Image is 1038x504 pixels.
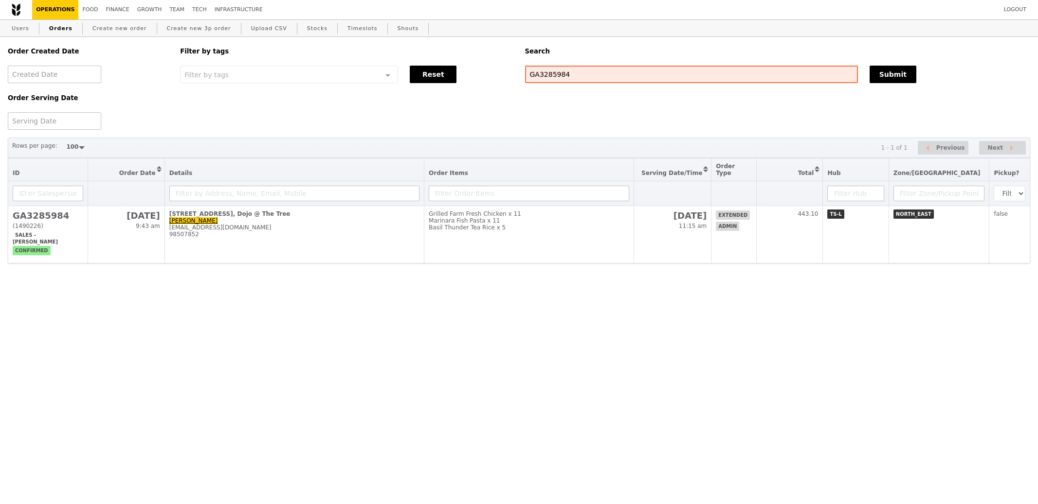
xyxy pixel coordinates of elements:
[893,186,985,201] input: Filter Zone/Pickup Point
[410,66,456,83] button: Reset
[13,223,83,229] div: (1490226)
[8,20,33,37] a: Users
[429,217,629,224] div: Marinara Fish Pasta x 11
[184,70,229,79] span: Filter by tags
[429,170,468,176] span: Order Items
[169,231,419,238] div: 98507852
[827,186,884,201] input: Filter Hub
[936,142,965,154] span: Previous
[169,210,419,217] div: [STREET_ADDRESS], Dojo @ The Tree
[429,210,629,217] div: Grilled Farm Fresh Chicken x 11
[827,170,840,176] span: Hub
[13,210,83,221] h2: GA3285984
[525,48,1031,55] h5: Search
[638,210,707,221] h2: [DATE]
[987,142,1003,154] span: Next
[169,224,419,231] div: [EMAIL_ADDRESS][DOMAIN_NAME]
[716,222,739,231] span: admin
[827,209,844,219] span: TS-L
[870,66,916,83] button: Submit
[180,48,513,55] h5: Filter by tags
[89,20,151,37] a: Create new order
[169,217,218,224] a: [PERSON_NAME]
[881,144,907,151] div: 1 - 1 of 1
[344,20,381,37] a: Timeslots
[12,141,57,151] label: Rows per page:
[429,186,629,201] input: Filter Order Items
[994,170,1019,176] span: Pickup?
[716,163,735,176] span: Order Type
[13,246,51,255] span: confirmed
[13,170,19,176] span: ID
[679,223,707,229] span: 11:15 am
[45,20,76,37] a: Orders
[169,186,419,201] input: Filter by Address, Name, Email, Mobile
[979,141,1026,155] button: Next
[303,20,331,37] a: Stocks
[8,66,101,83] input: Created Date
[92,210,160,221] h2: [DATE]
[994,210,1008,217] span: false
[918,141,968,155] button: Previous
[798,210,818,217] span: 443.10
[8,112,101,130] input: Serving Date
[163,20,235,37] a: Create new 3p order
[716,210,750,220] span: extended
[13,230,60,246] span: Sales - [PERSON_NAME]
[169,170,192,176] span: Details
[8,48,168,55] h5: Order Created Date
[525,66,858,83] input: Search any field
[893,170,981,176] span: Zone/[GEOGRAPHIC_DATA]
[8,94,168,102] h5: Order Serving Date
[893,209,934,219] span: NORTH_EAST
[136,223,160,229] span: 9:43 am
[12,3,20,16] img: Grain logo
[429,224,629,231] div: Basil Thunder Tea Rice x 5
[394,20,423,37] a: Shouts
[247,20,291,37] a: Upload CSV
[13,186,83,201] input: ID or Salesperson name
